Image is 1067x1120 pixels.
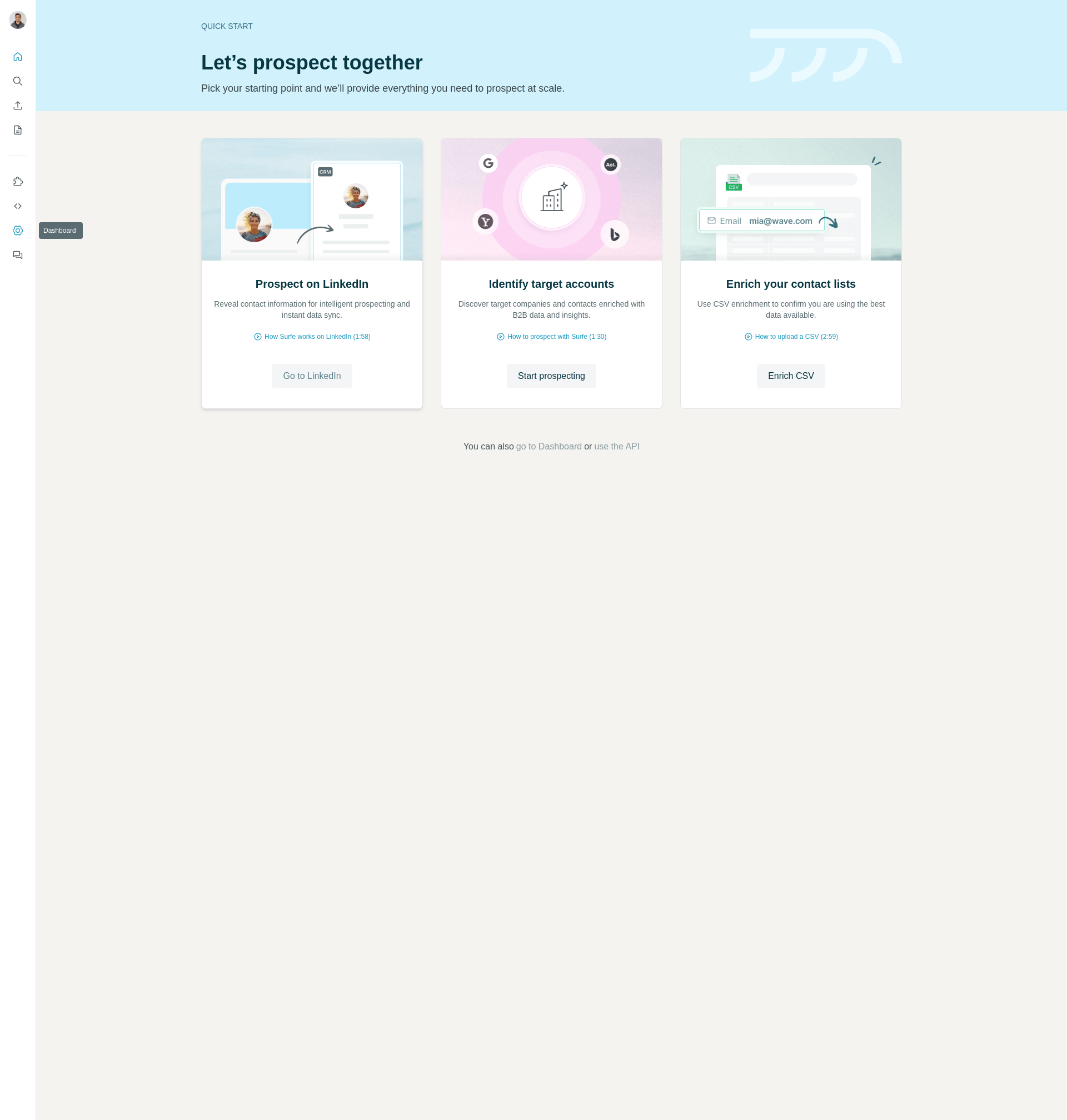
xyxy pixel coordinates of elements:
[283,369,341,383] span: Go to LinkedIn
[201,52,737,74] h1: Let’s prospect together
[9,245,27,265] button: Feedback
[272,364,352,388] button: Go to LinkedIn
[9,172,27,192] button: Use Surfe on LinkedIn
[463,440,514,453] span: You can also
[256,276,368,292] h2: Prospect on LinkedIn
[507,364,596,388] button: Start prospecting
[201,21,737,32] div: Quick start
[9,11,27,29] img: Avatar
[9,196,27,216] button: Use Surfe API
[757,364,825,388] button: Enrich CSV
[213,298,411,321] p: Reveal contact information for intelligent prospecting and instant data sync.
[726,276,856,292] h2: Enrich your contact lists
[518,369,585,383] span: Start prospecting
[452,298,651,321] p: Discover target companies and contacts enriched with B2B data and insights.
[516,440,582,453] button: go to Dashboard
[265,332,371,342] span: How Surfe works on LinkedIn (1:58)
[9,71,27,91] button: Search
[680,138,902,261] img: Enrich your contact lists
[768,369,814,383] span: Enrich CSV
[584,440,592,453] span: or
[9,47,27,67] button: Quick start
[755,332,838,342] span: How to upload a CSV (2:59)
[9,221,27,241] button: Dashboard
[750,29,902,83] img: banner
[441,138,662,261] img: Identify target accounts
[489,276,615,292] h2: Identify target accounts
[507,332,606,342] span: How to prospect with Surfe (1:30)
[594,440,640,453] button: use the API
[201,81,737,96] p: Pick your starting point and we’ll provide everything you need to prospect at scale.
[201,138,423,261] img: Prospect on LinkedIn
[9,96,27,116] button: Enrich CSV
[692,298,890,321] p: Use CSV enrichment to confirm you are using the best data available.
[9,120,27,140] button: My lists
